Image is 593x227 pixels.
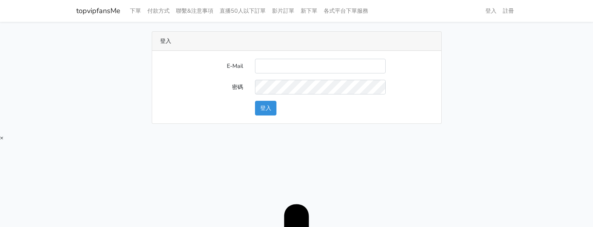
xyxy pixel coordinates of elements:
label: E-Mail [154,59,249,73]
a: 聯繫&注意事項 [173,3,216,19]
a: 下單 [127,3,144,19]
button: 登入 [255,101,276,115]
a: 付款方式 [144,3,173,19]
div: 登入 [152,32,441,51]
label: 密碼 [154,80,249,94]
a: topvipfansMe [76,3,120,19]
a: 登入 [482,3,500,19]
a: 新下單 [297,3,321,19]
a: 各式平台下單服務 [321,3,371,19]
a: 註冊 [500,3,517,19]
a: 直播50人以下訂單 [216,3,269,19]
a: 影片訂單 [269,3,297,19]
